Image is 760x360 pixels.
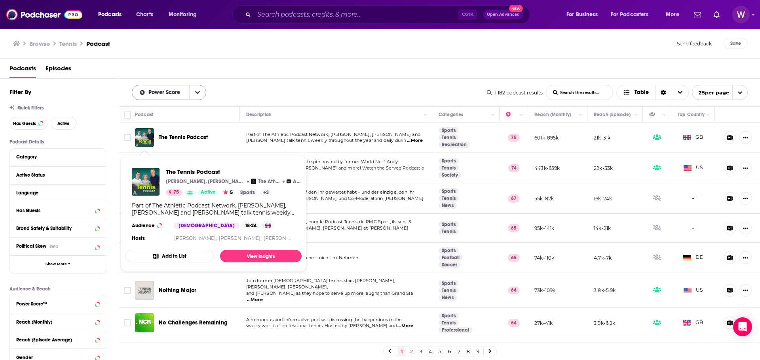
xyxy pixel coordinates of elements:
button: Reach (Episode Average) [16,334,99,344]
span: Toggle select row [124,287,131,294]
a: News [439,202,457,209]
div: Part of The Athletic Podcast Network, [PERSON_NAME], [PERSON_NAME] and [PERSON_NAME] talk tennis ... [132,202,295,216]
a: The Tennis Podcast [166,168,302,175]
a: Charts [131,8,158,21]
div: Power Score™ [16,301,93,307]
button: Add to List [125,250,214,262]
button: Show More Button [739,192,752,205]
span: Political Skew [16,243,46,249]
div: Category [16,154,94,160]
button: Active Status [16,170,99,180]
div: Brand Safety & Suitability [16,226,93,231]
a: Sports [439,280,459,286]
p: Podcast Details [9,139,106,145]
p: Acast [293,178,302,185]
h2: Choose View [616,85,689,100]
a: Sports [439,127,459,134]
span: GB [683,319,703,327]
button: Column Actions [703,110,713,120]
p: 3.8k-5.9k [594,287,616,294]
p: 16k-24k [594,195,612,202]
span: Une fois n'est pas coutume, pour le Podcast Tennis de RMC Sport, ils sont 3 [246,219,411,224]
a: No Challenges Remaining [159,319,228,327]
span: Has Guests [13,121,36,126]
a: +3 [260,189,272,196]
img: The Tennis Podcast [132,168,160,196]
span: Quick Filters [17,105,44,111]
div: Has Guests [16,208,93,213]
span: Table [635,90,649,95]
a: Podchaser - Follow, Share and Rate Podcasts [6,7,82,22]
a: Sports [439,247,459,254]
div: Reach (Episode Average) [16,337,93,343]
div: Power Score [506,110,517,119]
h3: Podcast [86,40,110,47]
a: Soccer [439,262,460,268]
a: [PERSON_NAME], [174,235,217,241]
button: open menu [93,8,132,21]
button: Has Guests [16,205,99,215]
a: Sports [439,158,459,164]
div: Beta [49,244,58,249]
p: [PERSON_NAME], [PERSON_NAME], [PERSON_NAME] [166,178,245,185]
span: Active [201,188,216,196]
p: 73k-109k [534,287,555,294]
button: open menu [692,85,748,100]
button: Show profile menu [732,6,750,23]
button: Show More Button [739,251,752,264]
button: Has Guests [9,117,47,130]
p: Audience & Reach [9,286,106,292]
img: User Profile [732,6,750,23]
a: Tennis [439,165,459,171]
button: Save [724,38,748,49]
h2: Filter By [9,88,31,96]
span: More [666,9,679,20]
div: [DEMOGRAPHIC_DATA] [174,222,239,229]
button: open menu [561,8,608,21]
a: Sports [439,188,459,194]
a: [PERSON_NAME], [219,235,262,241]
a: Recreation [439,141,470,148]
span: Charts [136,9,153,20]
a: [PERSON_NAME] [264,235,305,241]
span: Part of The Athletic Podcast Network, [PERSON_NAME], [PERSON_NAME] and [246,132,420,137]
span: and [PERSON_NAME] as they hope to serve up more laughs than Grand Sla [246,290,413,296]
h1: Tennis [59,40,77,47]
span: Episodes [46,62,71,78]
a: Tennis [439,320,459,326]
a: Tennis [439,195,459,202]
img: The Tennis Podcast [135,128,154,147]
span: Open Advanced [487,13,520,17]
span: Active [57,121,70,126]
span: Power Score [148,90,183,95]
a: AcastAcast [287,178,302,185]
a: Nothing Major [135,281,154,300]
span: ...More [397,323,413,329]
a: Sports [439,313,459,319]
a: View Insights [220,250,302,262]
a: The Tennis Podcast [159,134,208,141]
p: 95k-141k [534,225,554,232]
p: The Athletic [258,178,281,185]
p: 55k-82k [534,195,554,202]
button: Reach (Monthly) [16,317,99,326]
a: 1 [398,347,406,356]
h4: Hosts [132,235,145,241]
a: Podcasts [9,62,36,78]
a: 5 [436,347,444,356]
span: ...More [247,297,263,303]
img: The Athletic [251,179,256,184]
button: Open AdvancedNew [483,10,523,19]
span: Nothing Major [159,287,196,294]
button: open menu [132,90,189,95]
span: For Podcasters [611,9,649,20]
p: 64 [508,286,520,294]
a: 6 [445,347,453,356]
div: 1,182 podcast results [487,90,543,96]
a: Nothing Major [159,286,196,294]
div: Reach (Monthly) [534,110,571,119]
span: A tennis podcast with a fresh spin hosted by former World No. 1 Andy [246,159,398,164]
p: 65 [508,224,520,232]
